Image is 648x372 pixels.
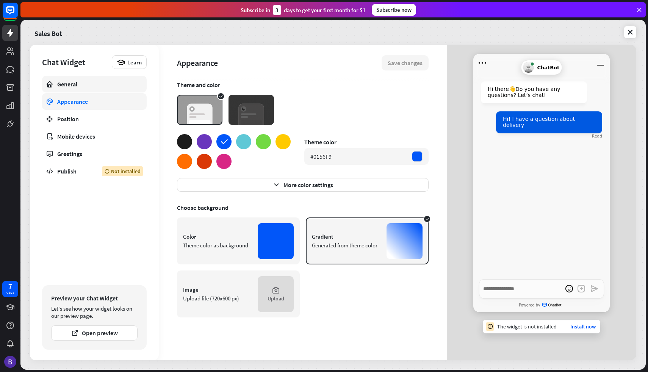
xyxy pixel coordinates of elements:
div: General [57,80,131,88]
div: Greetings [57,150,131,158]
span: Hi there 👋 Do you have any questions? Let’s chat! [488,86,560,98]
a: Greetings [42,145,147,162]
div: Image [183,286,252,293]
a: Position [42,111,147,127]
a: Mobile devices [42,128,147,145]
div: Preview your Chat Widget [51,294,138,302]
a: Powered byChatBot [473,300,610,311]
div: ChatBot [521,60,562,75]
span: Powered by [519,303,540,307]
div: Theme and color [177,81,429,89]
div: Upload [268,295,284,302]
button: More color settings [177,178,429,192]
span: Hi! I have a question about delivery [503,116,575,128]
div: Generated from theme color [312,242,380,249]
button: Open LiveChat chat widget [6,3,29,26]
div: Appearance [57,98,131,105]
div: Let's see how your widget looks on our preview page. [51,305,138,319]
textarea: Write a message… [479,279,604,299]
span: Learn [127,59,142,66]
div: Publish [57,167,91,175]
div: 3 [273,5,281,15]
div: 7 [8,283,12,290]
button: Open preview [51,325,138,341]
button: Save changes [382,55,429,70]
span: ChatBot [542,303,564,308]
div: Not installed [102,166,143,176]
div: Appearance [177,58,382,68]
button: Open menu [476,57,488,69]
a: Sales Bot [34,24,62,40]
div: Read [592,134,602,139]
div: Gradient [312,233,380,240]
div: Theme color as background [183,242,252,249]
a: Install now [570,323,596,330]
span: ChatBot [537,65,560,70]
button: Add an attachment [575,283,587,295]
a: General [42,76,147,92]
div: Choose background [177,204,429,211]
button: Minimize window [595,57,607,69]
div: #0156F9 [310,153,332,160]
div: Color [183,233,252,240]
div: Mobile devices [57,133,131,140]
div: The widget is not installed [497,323,557,330]
button: Send a message [588,283,600,295]
div: Position [57,115,131,123]
div: Chat Widget [42,57,108,67]
div: Subscribe in days to get your first month for $1 [241,5,366,15]
div: days [6,290,14,295]
div: Subscribe now [372,4,416,16]
a: 7 days [2,281,18,297]
button: open emoji picker [563,283,575,295]
div: Theme color [304,138,429,146]
a: Appearance [42,93,147,110]
a: Publish Not installed [42,163,147,180]
div: Upload file (720x600 px) [183,295,252,302]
